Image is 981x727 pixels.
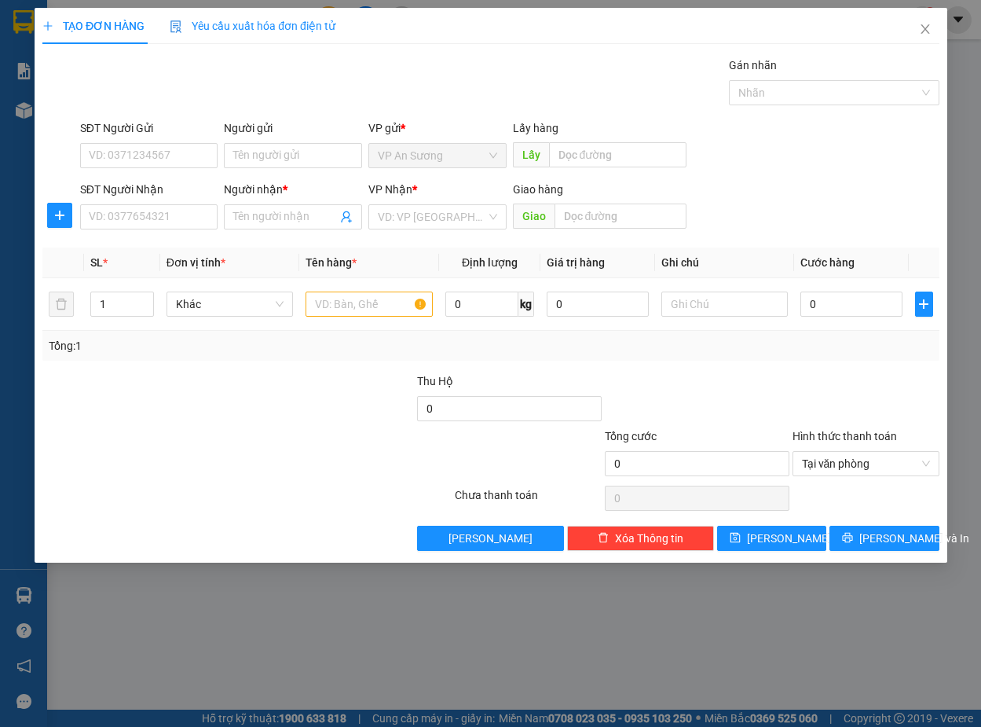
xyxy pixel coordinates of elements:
[42,20,53,31] span: plus
[547,292,648,317] input: 0
[462,256,518,269] span: Định lượng
[140,306,149,315] span: down
[306,292,433,317] input: VD: Bàn, Ghế
[915,292,933,317] button: plus
[717,526,826,551] button: save[PERSON_NAME]
[730,532,741,545] span: save
[417,375,453,387] span: Thu Hộ
[548,142,686,167] input: Dọc đường
[47,203,72,228] button: plus
[605,430,657,442] span: Tổng cước
[378,144,497,167] span: VP An Sương
[166,256,225,269] span: Đơn vị tính
[902,8,946,52] button: Close
[170,20,335,32] span: Yêu cầu xuất hóa đơn điện tử
[175,292,284,316] span: Khác
[747,530,831,547] span: [PERSON_NAME]
[916,298,932,310] span: plus
[79,181,218,198] div: SĐT Người Nhận
[842,532,853,545] span: printer
[547,256,605,269] span: Giá trị hàng
[800,256,855,269] span: Cước hàng
[598,532,609,545] span: delete
[140,295,149,304] span: up
[567,526,714,551] button: deleteXóa Thông tin
[518,292,534,317] span: kg
[340,211,353,223] span: user-add
[512,142,548,167] span: Lấy
[79,119,218,137] div: SĐT Người Gửi
[368,183,412,196] span: VP Nhận
[448,530,533,547] span: [PERSON_NAME]
[801,452,929,475] span: Tại văn phòng
[42,20,145,32] span: TẠO ĐƠN HÀNG
[512,183,562,196] span: Giao hàng
[792,430,896,442] label: Hình thức thanh toán
[512,204,554,229] span: Giao
[306,256,357,269] span: Tên hàng
[918,23,931,35] span: close
[829,526,939,551] button: printer[PERSON_NAME] và In
[368,119,507,137] div: VP gửi
[49,337,380,354] div: Tổng: 1
[729,59,777,72] label: Gán nhãn
[859,530,969,547] span: [PERSON_NAME] và In
[654,248,794,278] th: Ghi chú
[661,292,788,317] input: Ghi Chú
[224,119,362,137] div: Người gửi
[224,181,362,198] div: Người nhận
[48,209,71,222] span: plus
[135,292,152,304] span: Increase Value
[417,526,564,551] button: [PERSON_NAME]
[135,304,152,316] span: Decrease Value
[615,530,683,547] span: Xóa Thông tin
[170,20,182,33] img: icon
[921,459,930,468] span: close-circle
[90,256,102,269] span: SL
[453,487,603,514] div: Chưa thanh toán
[49,292,74,317] button: delete
[554,204,686,229] input: Dọc đường
[512,122,558,134] span: Lấy hàng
